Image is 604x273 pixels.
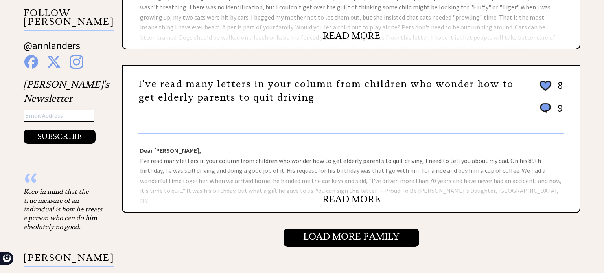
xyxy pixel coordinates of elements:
img: facebook%20blue.png [24,55,38,69]
div: I've read many letters in your column from children who wonder how to get elderly parents to quit... [123,134,580,212]
div: [PERSON_NAME]'s Newsletter [24,77,109,144]
a: READ MORE [322,30,380,42]
p: - [PERSON_NAME] [24,244,114,267]
input: Load More Family [284,229,419,247]
strong: Dear [PERSON_NAME], [140,147,201,154]
td: 8 [554,79,563,101]
a: READ MORE [322,193,380,205]
img: instagram%20blue.png [70,55,83,69]
button: SUBSCRIBE [24,130,96,144]
td: 9 [554,101,563,122]
p: FOLLOW [PERSON_NAME] [24,9,114,31]
img: x%20blue.png [47,55,61,69]
div: “ [24,179,102,187]
div: Keep in mind that the true measure of an individual is how he treats a person who can do him abso... [24,187,102,231]
a: @annlanders [24,39,80,60]
img: heart_outline%202.png [538,79,552,93]
a: I've read many letters in your column from children who wonder how to get elderly parents to quit... [138,78,514,103]
input: Email Address [24,110,94,122]
img: message_round%201.png [538,102,552,114]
